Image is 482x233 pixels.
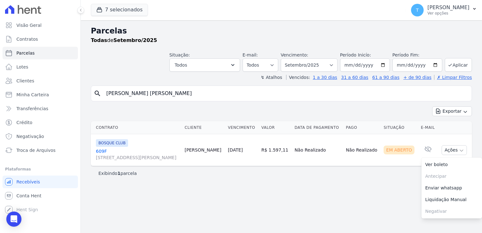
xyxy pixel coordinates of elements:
a: 1 a 30 dias [313,75,337,80]
th: Pago [344,121,381,134]
a: Conta Hent [3,189,78,202]
input: Buscar por nome do lote ou do cliente [103,87,469,100]
a: Recebíveis [3,176,78,188]
button: Aplicar [445,58,472,72]
span: Lotes [16,64,28,70]
a: Crédito [3,116,78,129]
strong: Setembro/2025 [114,37,157,43]
label: Vencimento: [281,52,308,57]
a: ✗ Limpar Filtros [434,75,472,80]
span: Crédito [16,119,32,126]
a: Minha Carteira [3,88,78,101]
button: 7 selecionados [91,4,148,16]
th: Valor [259,121,292,134]
span: Transferências [16,105,48,112]
td: Não Realizado [344,134,381,166]
a: + de 90 dias [403,75,432,80]
div: Open Intercom Messenger [6,212,21,227]
h2: Parcelas [91,25,472,37]
a: Contratos [3,33,78,45]
th: E-mail [418,121,438,134]
a: Ver boleto [421,159,482,170]
a: 609F[STREET_ADDRESS][PERSON_NAME] [96,148,179,161]
span: Todos [175,61,187,69]
th: Data de Pagamento [292,121,344,134]
label: E-mail: [243,52,258,57]
label: ↯ Atalhos [261,75,282,80]
button: Ações [442,145,467,155]
span: Troca de Arquivos [16,147,56,153]
label: Período Fim: [392,52,442,58]
div: Plataformas [5,165,75,173]
p: Ver opções [427,11,469,16]
a: Parcelas [3,47,78,59]
span: [STREET_ADDRESS][PERSON_NAME] [96,154,179,161]
span: Visão Geral [16,22,42,28]
p: de [91,37,157,44]
button: T [PERSON_NAME] Ver opções [406,1,482,19]
a: Transferências [3,102,78,115]
a: Negativação [3,130,78,143]
span: Parcelas [16,50,35,56]
a: 31 a 60 dias [341,75,368,80]
label: Vencidos: [286,75,310,80]
span: Recebíveis [16,179,40,185]
th: Contrato [91,121,182,134]
th: Vencimento [225,121,259,134]
strong: Todas [91,37,107,43]
p: Exibindo parcela [98,170,137,176]
label: Situação: [169,52,190,57]
div: Em Aberto [384,146,414,154]
th: Cliente [182,121,225,134]
label: Período Inicío: [340,52,371,57]
span: T [416,8,419,12]
span: Conta Hent [16,193,41,199]
span: BOSQUE CLUB [96,139,128,147]
a: [DATE] [228,147,243,152]
td: Não Realizado [292,134,344,166]
a: 61 a 90 dias [372,75,399,80]
span: Negativação [16,133,44,140]
td: R$ 1.597,11 [259,134,292,166]
button: Todos [169,58,240,72]
a: Clientes [3,75,78,87]
p: [PERSON_NAME] [427,4,469,11]
th: Situação [381,121,418,134]
span: Contratos [16,36,38,42]
a: Troca de Arquivos [3,144,78,157]
button: Exportar [432,106,472,116]
i: search [94,90,101,97]
td: [PERSON_NAME] [182,134,225,166]
span: Clientes [16,78,34,84]
span: Minha Carteira [16,92,49,98]
b: 1 [117,171,120,176]
a: Visão Geral [3,19,78,32]
a: Lotes [3,61,78,73]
